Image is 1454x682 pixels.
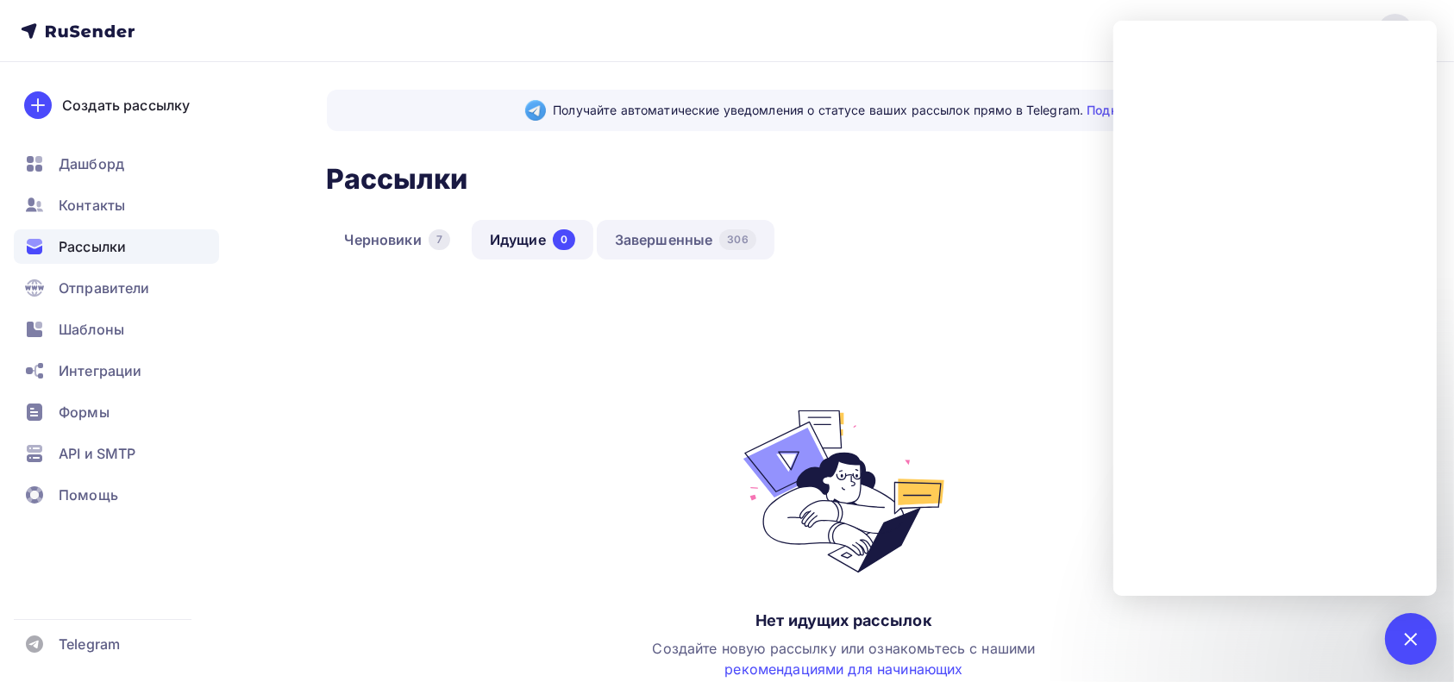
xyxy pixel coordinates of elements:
[653,640,1036,678] span: Создайте новую рассылку или ознакомьтесь с нашими
[59,485,118,505] span: Помощь
[14,312,219,347] a: Шаблоны
[59,443,135,464] span: API и SMTP
[62,95,190,116] div: Создать рассылку
[59,360,141,381] span: Интеграции
[1087,103,1162,117] a: Подключить
[14,271,219,305] a: Отправители
[59,153,124,174] span: Дашборд
[14,147,219,181] a: Дашборд
[59,634,120,654] span: Telegram
[327,162,468,197] h2: Рассылки
[525,100,546,121] img: Telegram
[724,660,962,678] a: рекомендациями для начинающих
[14,188,219,222] a: Контакты
[59,278,150,298] span: Отправители
[755,610,932,631] div: Нет идущих рассылок
[429,229,450,250] div: 7
[553,229,575,250] div: 0
[472,220,593,260] a: Идущие0
[14,395,219,429] a: Формы
[327,220,468,260] a: Черновики7
[553,102,1162,119] span: Получайте автоматические уведомления о статусе ваших рассылок прямо в Telegram.
[719,229,755,250] div: 306
[14,229,219,264] a: Рассылки
[1156,14,1433,48] a: [EMAIL_ADDRESS][DOMAIN_NAME]
[59,195,125,216] span: Контакты
[59,319,124,340] span: Шаблоны
[59,402,110,422] span: Формы
[59,236,126,257] span: Рассылки
[597,220,774,260] a: Завершенные306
